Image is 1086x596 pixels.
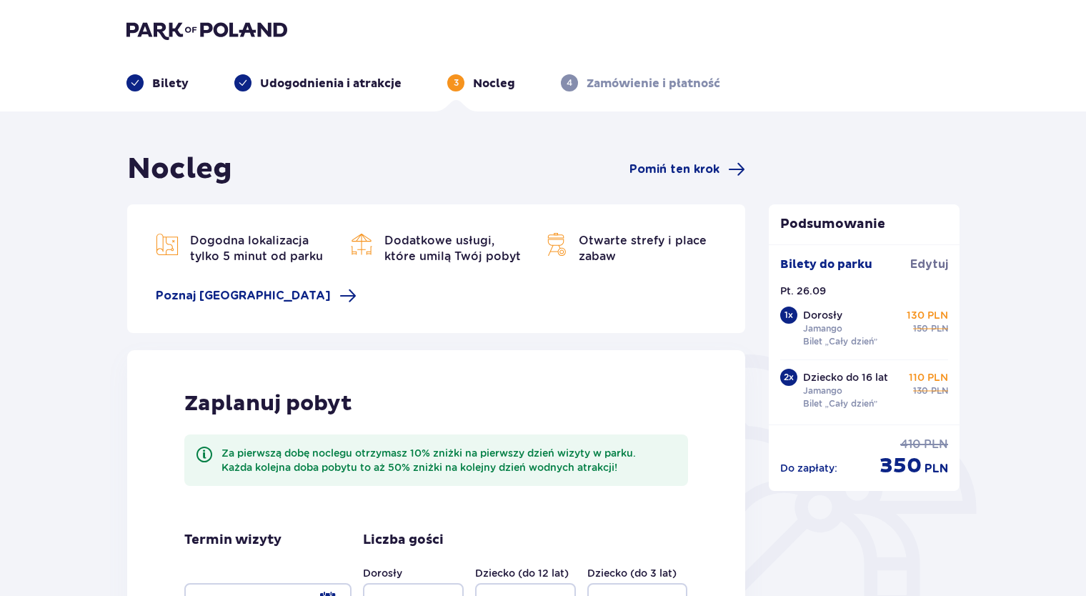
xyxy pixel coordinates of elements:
[925,461,948,477] p: PLN
[544,233,567,256] img: Map Icon
[587,76,720,91] p: Zamówienie i płatność
[931,384,948,397] p: PLN
[579,234,707,263] span: Otwarte strefy i place zabaw
[780,461,837,475] p: Do zapłaty :
[780,369,797,386] div: 2 x
[221,446,677,475] div: Za pierwszą dobę noclegu otrzymasz 10% zniżki na pierwszy dzień wizyty w parku. Każda kolejna dob...
[587,566,677,580] label: Dziecko (do 3 lat)
[184,532,282,549] p: Termin wizyty
[880,452,922,480] p: 350
[567,76,572,89] p: 4
[900,437,921,452] p: 410
[384,234,521,263] span: Dodatkowe usługi, które umilą Twój pobyt
[363,566,402,580] label: Dorosły
[156,233,179,256] img: Map Icon
[803,335,878,348] p: Bilet „Cały dzień”
[907,308,948,322] p: 130 PLN
[152,76,189,91] p: Bilety
[184,390,352,417] p: Zaplanuj pobyt
[803,308,842,322] p: Dorosły
[780,284,826,298] p: Pt. 26.09
[909,370,948,384] p: 110 PLN
[780,257,872,272] p: Bilety do parku
[127,152,232,187] h1: Nocleg
[924,437,948,452] p: PLN
[260,76,402,91] p: Udogodnienia i atrakcje
[780,307,797,324] div: 1 x
[769,216,960,233] p: Podsumowanie
[156,288,331,304] span: Poznaj [GEOGRAPHIC_DATA]
[156,287,357,304] a: Poznaj [GEOGRAPHIC_DATA]
[350,233,373,256] img: Bar Icon
[803,370,888,384] p: Dziecko do 16 lat
[190,234,323,263] span: Dogodna lokalizacja tylko 5 minut od parku
[363,532,444,549] p: Liczba gości
[803,397,878,410] p: Bilet „Cały dzień”
[126,20,287,40] img: Park of Poland logo
[910,257,948,272] a: Edytuj
[803,384,842,397] p: Jamango
[931,322,948,335] p: PLN
[629,162,719,177] span: Pomiń ten krok
[803,322,842,335] p: Jamango
[475,566,569,580] label: Dziecko (do 12 lat)
[629,161,745,178] a: Pomiń ten krok
[913,384,928,397] p: 130
[913,322,928,335] p: 150
[473,76,515,91] p: Nocleg
[454,76,459,89] p: 3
